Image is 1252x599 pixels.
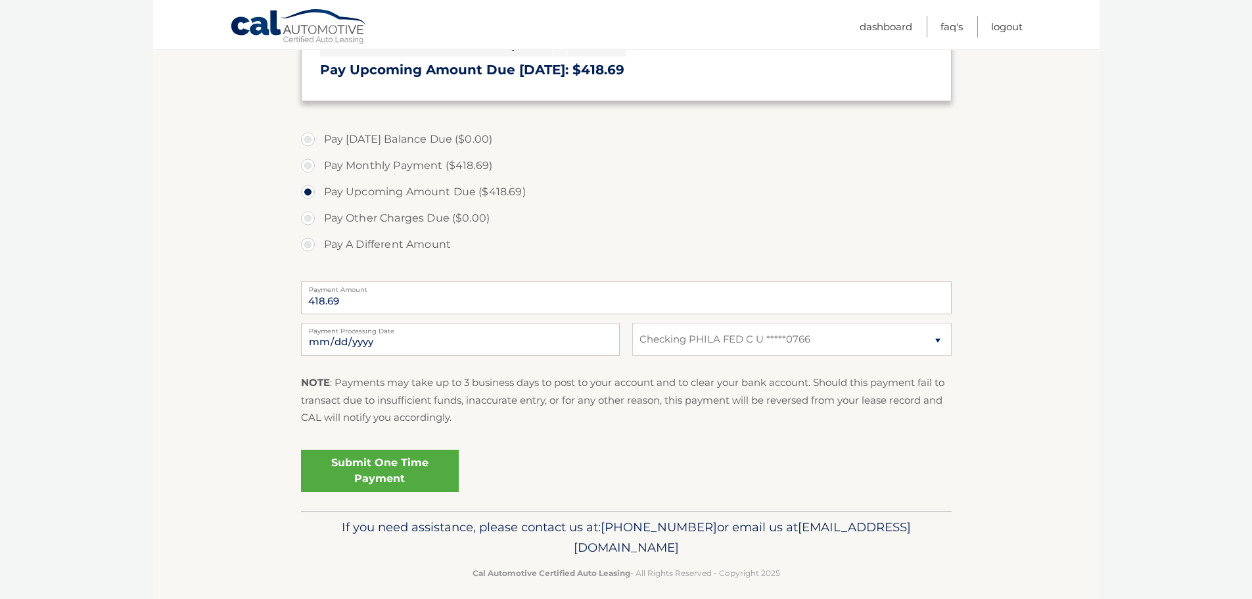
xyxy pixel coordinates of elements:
p: - All Rights Reserved - Copyright 2025 [310,566,943,580]
label: Pay A Different Amount [301,231,952,258]
label: Pay [DATE] Balance Due ($0.00) [301,126,952,153]
label: Pay Monthly Payment ($418.69) [301,153,952,179]
a: Logout [991,16,1023,37]
label: Payment Amount [301,281,952,292]
h3: Pay Upcoming Amount Due [DATE]: $418.69 [320,62,933,78]
input: Payment Date [301,323,620,356]
strong: NOTE [301,376,330,389]
span: [PHONE_NUMBER] [601,519,717,535]
label: Pay Other Charges Due ($0.00) [301,205,952,231]
a: Dashboard [860,16,912,37]
p: : Payments may take up to 3 business days to post to your account and to clear your bank account.... [301,374,952,426]
a: FAQ's [940,16,963,37]
a: Cal Automotive [230,9,368,47]
input: Payment Amount [301,281,952,314]
label: Pay Upcoming Amount Due ($418.69) [301,179,952,205]
p: If you need assistance, please contact us at: or email us at [310,517,943,559]
strong: Cal Automotive Certified Auto Leasing [473,568,630,578]
a: Submit One Time Payment [301,450,459,492]
label: Payment Processing Date [301,323,620,333]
